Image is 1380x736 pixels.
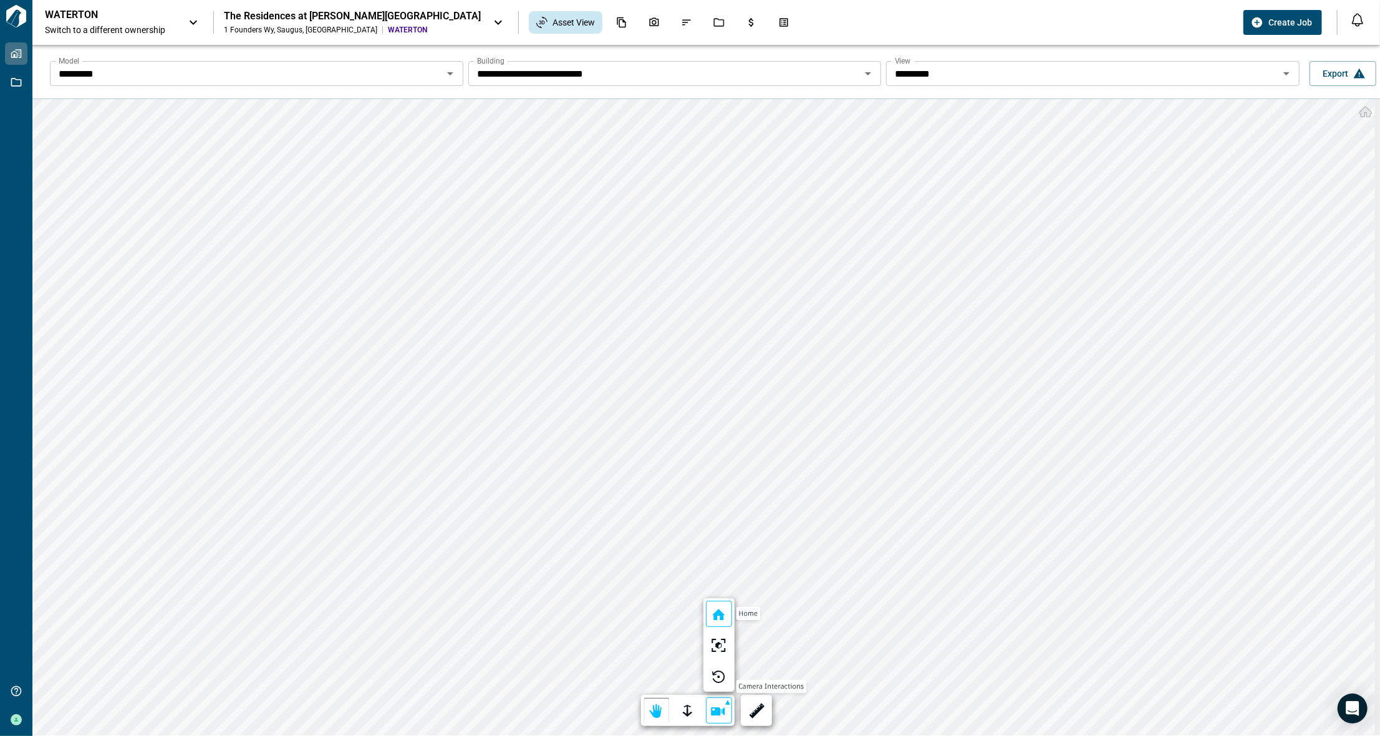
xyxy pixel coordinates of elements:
button: Create Job [1243,10,1322,35]
span: Create Job [1268,16,1312,29]
div: Budgets [738,12,765,33]
button: Open notification feed [1348,10,1368,30]
div: 1 Founders Wy , Saugus , [GEOGRAPHIC_DATA] [224,25,377,35]
div: Takeoff Center [771,12,797,33]
div: Asset View [529,11,602,34]
p: WATERTON [45,9,157,21]
div: Jobs [706,12,732,33]
div: Issues & Info [673,12,700,33]
div: Photos [641,12,667,33]
div: The Residences at [PERSON_NAME][GEOGRAPHIC_DATA] [224,10,481,22]
div: Open Intercom Messenger [1338,694,1368,724]
span: WATERTON [388,25,481,35]
span: Asset View [552,16,595,29]
span: Switch to a different ownership [45,24,176,36]
div: Documents [609,12,635,33]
